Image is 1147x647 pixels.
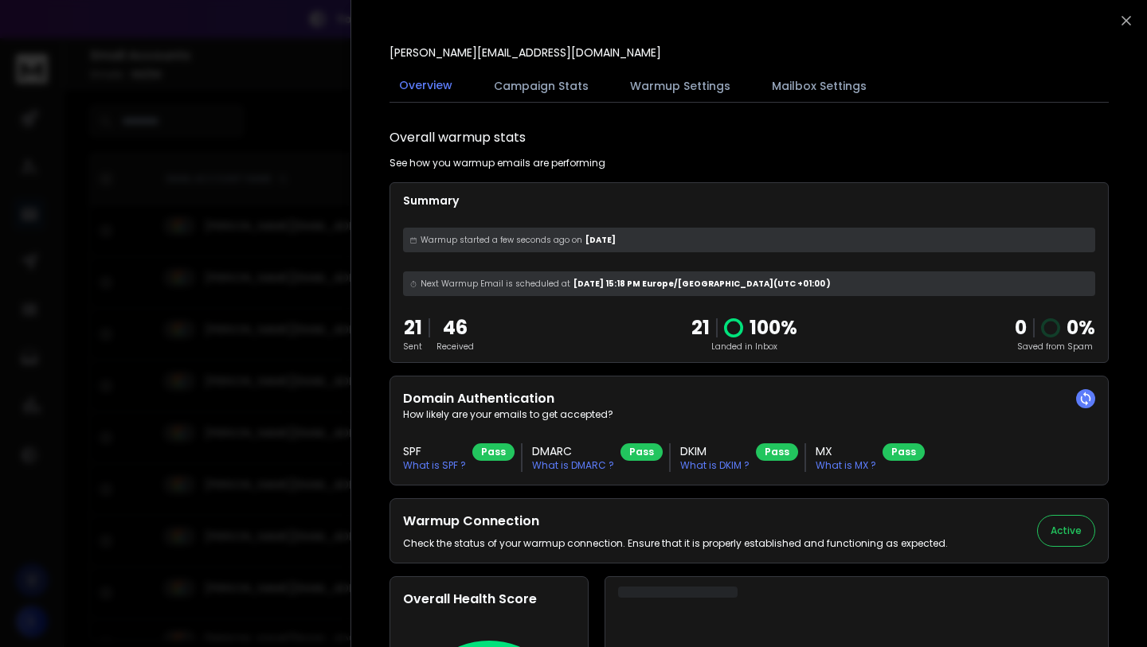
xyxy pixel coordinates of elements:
[750,315,797,341] p: 100 %
[691,341,797,353] p: Landed in Inbox
[816,443,876,459] h3: MX
[403,341,422,353] p: Sent
[403,537,948,550] p: Check the status of your warmup connection. Ensure that it is properly established and functionin...
[816,459,876,472] p: What is MX ?
[403,193,1095,209] p: Summary
[680,459,750,472] p: What is DKIM ?
[436,315,474,341] p: 46
[1037,515,1095,547] button: Active
[421,278,570,290] span: Next Warmup Email is scheduled at
[390,157,605,170] p: See how you warmup emails are performing
[1015,314,1027,341] strong: 0
[762,68,876,103] button: Mailbox Settings
[620,443,663,461] div: Pass
[403,408,1095,421] p: How likely are your emails to get accepted?
[532,459,614,472] p: What is DMARC ?
[1067,315,1095,341] p: 0 %
[680,443,750,459] h3: DKIM
[390,68,462,104] button: Overview
[421,234,582,246] span: Warmup started a few seconds ago on
[390,128,526,147] h1: Overall warmup stats
[403,228,1095,252] div: [DATE]
[691,315,710,341] p: 21
[436,341,474,353] p: Received
[403,512,948,531] h2: Warmup Connection
[403,443,466,459] h3: SPF
[403,459,466,472] p: What is SPF ?
[403,590,575,609] h2: Overall Health Score
[403,389,1095,408] h2: Domain Authentication
[403,315,422,341] p: 21
[756,443,798,461] div: Pass
[532,443,614,459] h3: DMARC
[883,443,925,461] div: Pass
[484,68,598,103] button: Campaign Stats
[472,443,515,461] div: Pass
[1015,341,1095,353] p: Saved from Spam
[403,271,1095,296] div: [DATE] 15:18 PM Europe/[GEOGRAPHIC_DATA] (UTC +01:00 )
[620,68,740,103] button: Warmup Settings
[390,45,661,60] p: [PERSON_NAME][EMAIL_ADDRESS][DOMAIN_NAME]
